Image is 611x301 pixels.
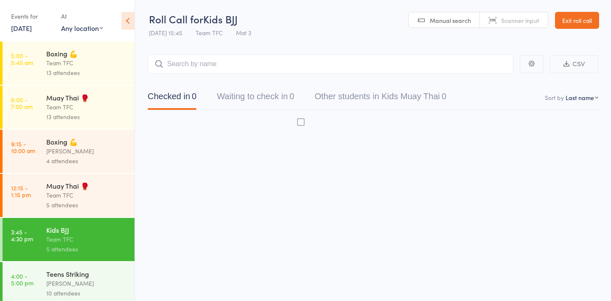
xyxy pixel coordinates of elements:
[46,200,127,210] div: 5 attendees
[11,184,31,198] time: 12:15 - 1:15 pm
[11,140,35,154] time: 9:15 - 10:00 am
[61,9,103,23] div: At
[46,279,127,288] div: [PERSON_NAME]
[3,174,135,217] a: 12:15 -1:15 pmMuay Thai 🥊Team TFC5 attendees
[430,16,471,25] span: Manual search
[566,93,594,102] div: Last name
[3,130,135,173] a: 9:15 -10:00 amBoxing 💪[PERSON_NAME]4 attendees
[192,92,196,101] div: 0
[217,87,294,110] button: Waiting to check in0
[46,102,127,112] div: Team TFC
[11,9,53,23] div: Events for
[46,181,127,190] div: Muay Thai 🥊
[46,146,127,156] div: [PERSON_NAME]
[3,86,135,129] a: 6:00 -7:00 amMuay Thai 🥊Team TFC13 attendees
[46,93,127,102] div: Muay Thai 🥊
[148,54,513,74] input: Search by name
[11,23,32,33] a: [DATE]
[46,225,127,234] div: Kids BJJ
[46,190,127,200] div: Team TFC
[11,273,34,286] time: 4:00 - 5:00 pm
[46,137,127,146] div: Boxing 💪
[46,49,127,58] div: Boxing 💪
[289,92,294,101] div: 0
[149,12,203,26] span: Roll Call for
[442,92,446,101] div: 0
[46,234,127,244] div: Team TFC
[545,93,564,102] label: Sort by
[11,96,33,110] time: 6:00 - 7:00 am
[46,269,127,279] div: Teens Striking
[148,87,196,110] button: Checked in0
[46,244,127,254] div: 5 attendees
[555,12,599,29] a: Exit roll call
[314,87,446,110] button: Other students in Kids Muay Thai0
[3,42,135,85] a: 5:00 -5:45 amBoxing 💪Team TFC13 attendees
[46,68,127,78] div: 13 attendees
[196,28,223,37] span: Team TFC
[11,229,33,242] time: 3:45 - 4:30 pm
[46,58,127,68] div: Team TFC
[3,218,135,261] a: 3:45 -4:30 pmKids BJJTeam TFC5 attendees
[61,23,103,33] div: Any location
[11,52,33,66] time: 5:00 - 5:45 am
[203,12,238,26] span: Kids BJJ
[550,55,598,73] button: CSV
[236,28,251,37] span: Mat 3
[149,28,182,37] span: [DATE] 15:45
[46,288,127,298] div: 10 attendees
[46,112,127,122] div: 13 attendees
[501,16,539,25] span: Scanner input
[46,156,127,166] div: 4 attendees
